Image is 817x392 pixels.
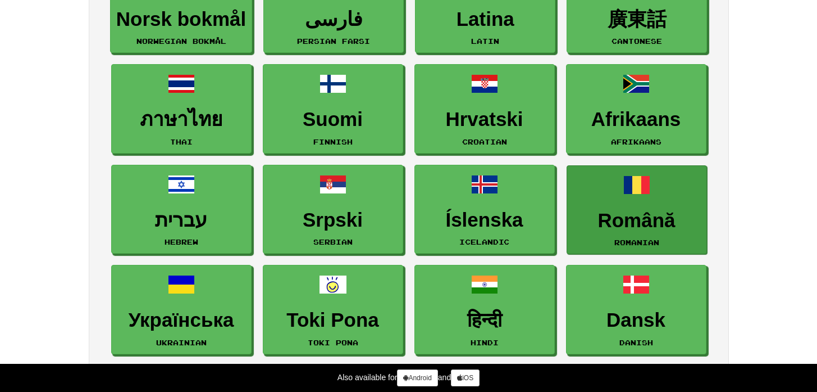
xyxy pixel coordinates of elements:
[263,64,403,154] a: SuomiFinnish
[421,209,549,231] h3: Íslenska
[414,165,555,254] a: ÍslenskaIcelandic
[313,138,353,146] small: Finnish
[414,265,555,354] a: हिन्दीHindi
[308,339,358,346] small: Toki Pona
[170,138,193,146] small: Thai
[573,210,701,232] h3: Română
[117,309,245,331] h3: Українська
[611,37,662,45] small: Cantonese
[165,238,198,246] small: Hebrew
[269,209,397,231] h3: Srpski
[313,238,353,246] small: Serbian
[116,8,246,30] h3: Norsk bokmål
[397,370,437,386] a: Android
[567,165,707,255] a: RomânăRomanian
[471,339,499,346] small: Hindi
[471,37,499,45] small: Latin
[421,8,549,30] h3: Latina
[459,238,509,246] small: Icelandic
[156,339,207,346] small: Ukrainian
[566,265,706,354] a: DanskDanish
[572,309,700,331] h3: Dansk
[421,309,549,331] h3: हिन्दी
[263,165,403,254] a: SrpskiSerbian
[297,37,370,45] small: Persian Farsi
[117,109,245,130] h3: ภาษาไทย
[619,339,653,346] small: Danish
[572,109,700,130] h3: Afrikaans
[614,238,659,246] small: Romanian
[111,265,252,354] a: УкраїнськаUkrainian
[136,37,226,45] small: Norwegian Bokmål
[566,64,706,154] a: AfrikaansAfrikaans
[263,265,403,354] a: Toki PonaToki Pona
[270,8,398,30] h3: فارسی
[111,64,252,154] a: ภาษาไทยThai
[111,165,252,254] a: עבריתHebrew
[269,309,397,331] h3: Toki Pona
[573,8,701,30] h3: 廣東話
[462,138,507,146] small: Croatian
[611,138,661,146] small: Afrikaans
[414,64,555,154] a: HrvatskiCroatian
[451,370,480,386] a: iOS
[421,109,549,130] h3: Hrvatski
[269,109,397,130] h3: Suomi
[117,209,245,231] h3: עברית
